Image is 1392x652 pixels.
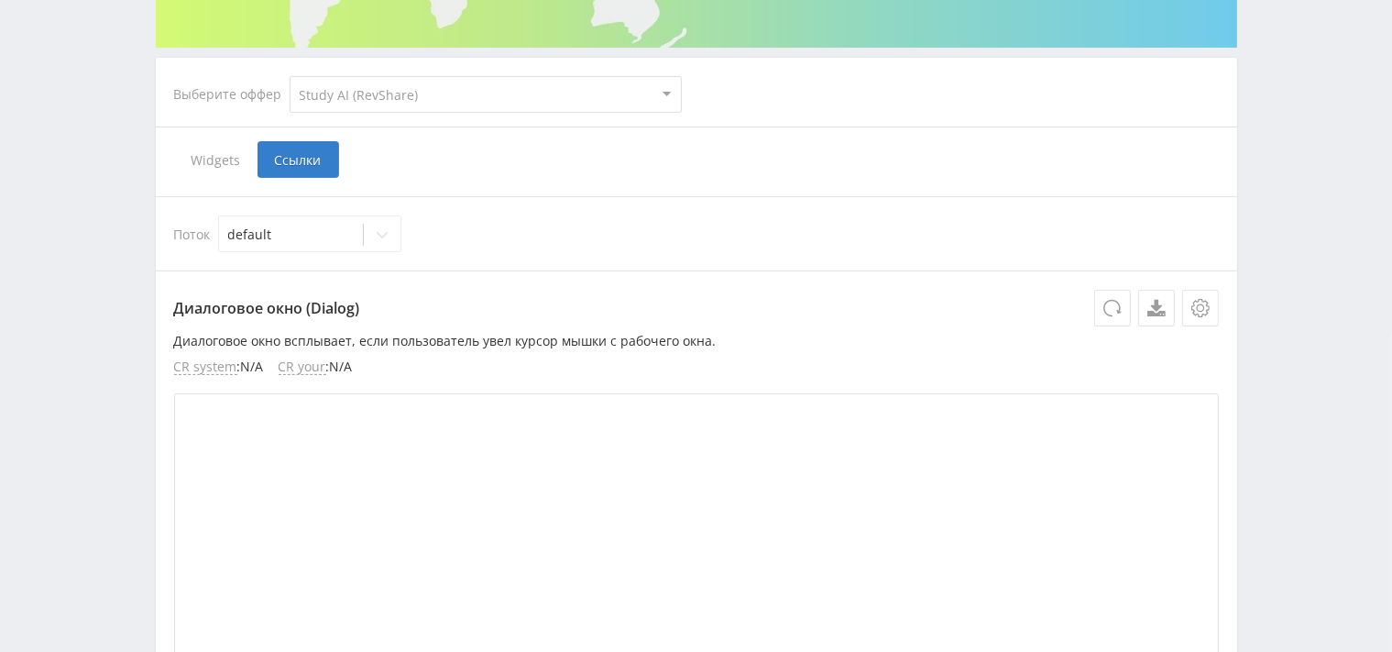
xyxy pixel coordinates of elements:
[174,359,264,375] li: : N/A
[258,141,339,178] span: Ссылки
[174,215,1219,252] div: Поток
[174,359,237,375] span: CR system
[1182,290,1219,326] button: Настройки
[1138,290,1175,326] a: Скачать
[174,334,1219,348] p: Диалоговое окно всплывает, если пользователь увел курсор мышки с рабочего окна.
[174,290,1219,326] p: Диалоговое окно (Dialog)
[279,359,353,375] li: : N/A
[279,359,326,375] span: CR your
[174,141,258,178] span: Widgets
[1094,290,1131,326] button: Обновить
[174,87,290,102] div: Выберите оффер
